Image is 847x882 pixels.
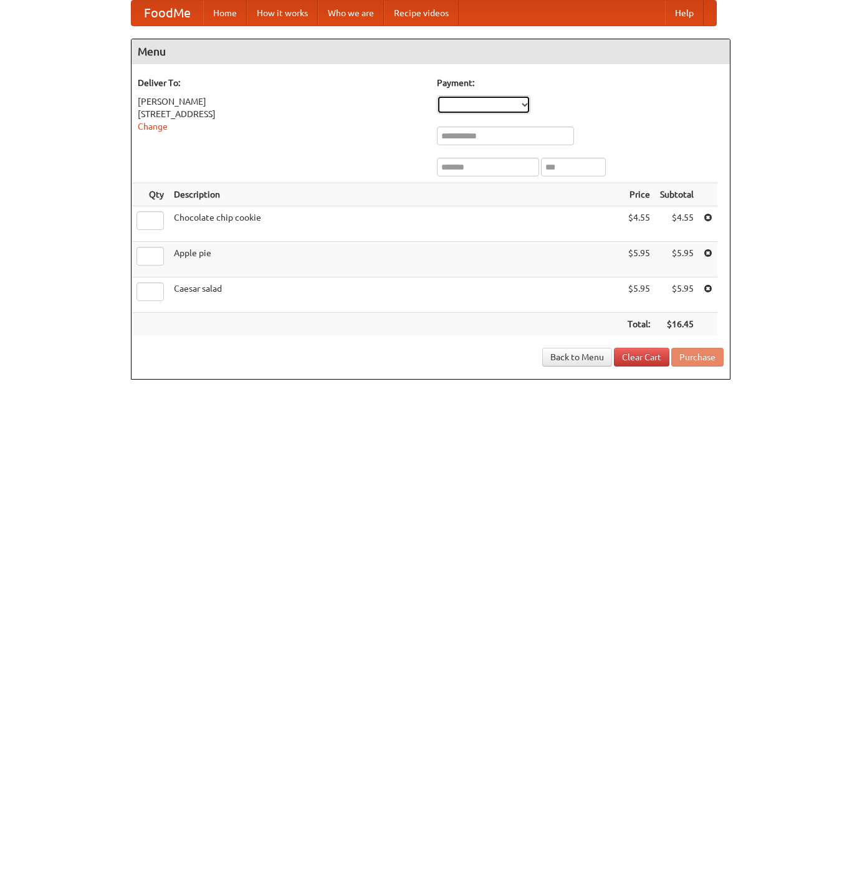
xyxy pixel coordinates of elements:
a: FoodMe [132,1,203,26]
td: Caesar salad [169,277,623,313]
th: Subtotal [655,183,699,206]
td: $5.95 [623,277,655,313]
td: $4.55 [655,206,699,242]
a: Back to Menu [542,348,612,367]
div: [PERSON_NAME] [138,95,424,108]
a: Change [138,122,168,132]
td: $5.95 [623,242,655,277]
button: Purchase [671,348,724,367]
a: Home [203,1,247,26]
td: Apple pie [169,242,623,277]
th: Total: [623,313,655,336]
td: $4.55 [623,206,655,242]
th: Qty [132,183,169,206]
h5: Deliver To: [138,77,424,89]
th: Price [623,183,655,206]
a: Recipe videos [384,1,459,26]
h4: Menu [132,39,730,64]
h5: Payment: [437,77,724,89]
div: [STREET_ADDRESS] [138,108,424,120]
a: How it works [247,1,318,26]
a: Who we are [318,1,384,26]
th: Description [169,183,623,206]
td: $5.95 [655,277,699,313]
a: Help [665,1,704,26]
td: Chocolate chip cookie [169,206,623,242]
a: Clear Cart [614,348,669,367]
th: $16.45 [655,313,699,336]
td: $5.95 [655,242,699,277]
